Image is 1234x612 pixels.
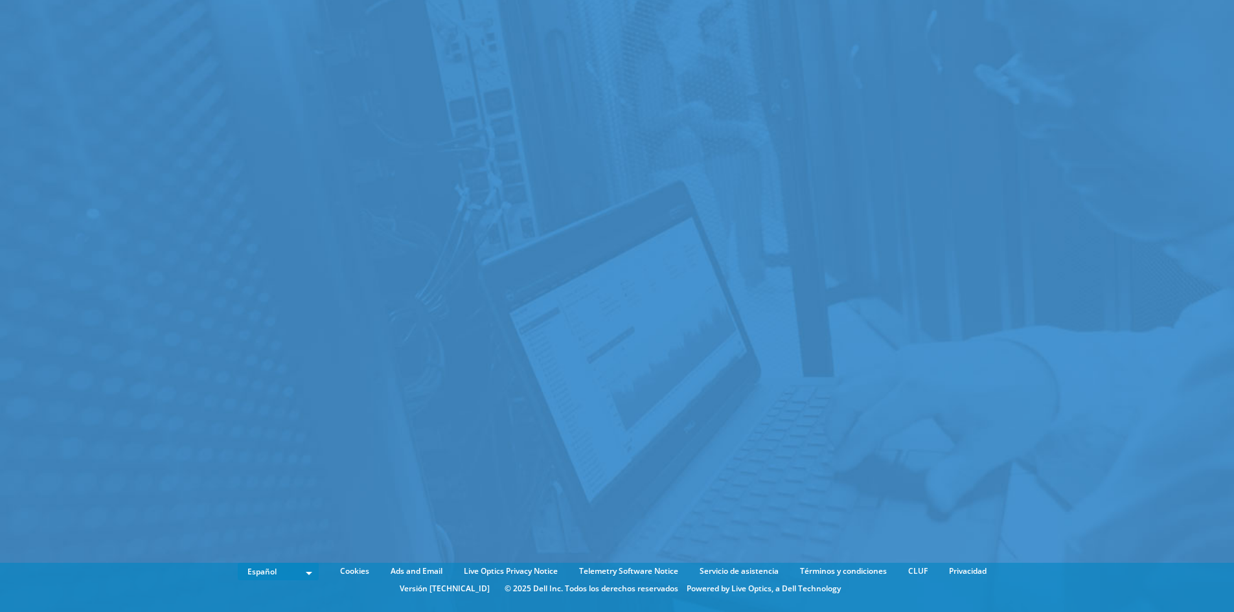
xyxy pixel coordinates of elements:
[790,564,897,578] a: Términos y condiciones
[569,564,688,578] a: Telemetry Software Notice
[687,582,841,596] li: Powered by Live Optics, a Dell Technology
[393,582,496,596] li: Versión [TECHNICAL_ID]
[690,564,788,578] a: Servicio de asistencia
[898,564,937,578] a: CLUF
[330,564,379,578] a: Cookies
[381,564,452,578] a: Ads and Email
[498,582,685,596] li: © 2025 Dell Inc. Todos los derechos reservados
[454,564,567,578] a: Live Optics Privacy Notice
[939,564,996,578] a: Privacidad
